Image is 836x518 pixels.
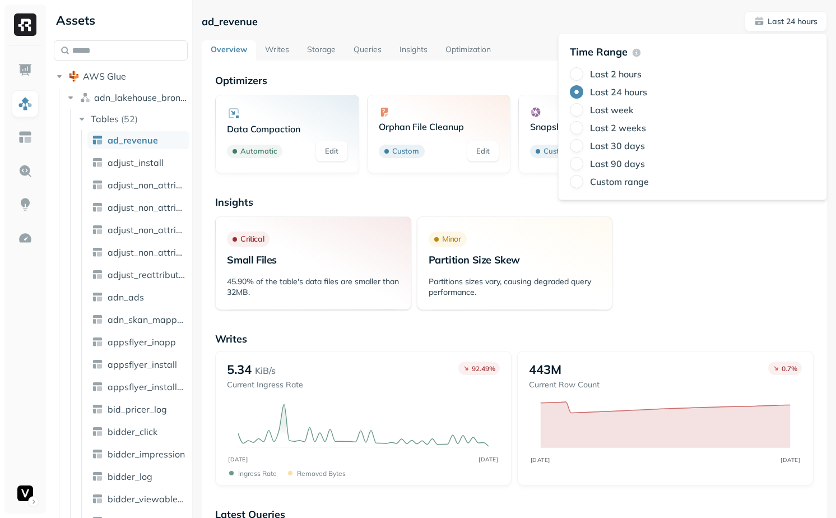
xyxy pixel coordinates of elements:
span: bidder_click [108,426,157,437]
a: adjust_non_attributed_ad_revenue [87,176,189,194]
p: Current Ingress Rate [227,380,303,390]
a: appsflyer_install [87,355,189,373]
img: table [92,471,103,482]
p: ( 52 ) [121,113,138,124]
label: Last 90 days [590,158,645,169]
img: table [92,247,103,258]
a: Edit [467,141,499,161]
a: ad_revenue [87,131,189,149]
p: Last 24 hours [768,16,818,27]
span: AWS Glue [83,71,126,82]
p: Small Files [227,253,399,266]
p: Critical [240,234,264,244]
a: Writes [256,40,298,61]
img: Insights [18,197,32,212]
a: appsflyer_inapp [87,333,189,351]
p: Optimizers [215,74,814,87]
img: table [92,314,103,325]
button: AWS Glue [54,67,188,85]
p: Time Range [570,45,628,58]
span: bid_pricer_log [108,404,167,415]
p: Insights [215,196,814,209]
button: adn_lakehouse_bronze [65,89,188,107]
p: Removed bytes [297,469,346,478]
span: appsflyer_install_non_attr [108,381,185,392]
p: Custom [544,146,570,157]
p: Partitions sizes vary, causing degraded query performance. [429,276,601,298]
p: Custom [392,146,419,157]
label: Custom range [590,176,649,187]
a: adn_skan_mapping [87,311,189,329]
img: namespace [80,92,91,103]
p: Current Row Count [529,380,600,390]
span: adn_ads [108,292,144,303]
p: 0.7 % [782,364,797,373]
span: Tables [91,113,119,124]
img: Dashboard [18,63,32,77]
img: Assets [18,96,32,111]
img: table [92,269,103,280]
label: Last week [590,104,634,115]
span: adjust_non_attributed_iap [108,202,185,213]
span: appsflyer_install [108,359,177,370]
label: Last 30 days [590,140,645,151]
a: bidder_viewable_impression [87,490,189,508]
p: ad_revenue [202,15,258,28]
p: Ingress Rate [238,469,277,478]
a: adjust_install [87,154,189,172]
p: Automatic [240,146,277,157]
img: table [92,381,103,392]
a: bid_pricer_log [87,400,189,418]
div: Assets [54,11,188,29]
tspan: [DATE] [781,456,800,463]
a: Overview [202,40,256,61]
a: bidder_impression [87,445,189,463]
a: adjust_reattribution [87,266,189,284]
p: Minor [442,234,461,244]
span: adjust_non_attributed_ad_revenue [108,179,185,191]
p: 45.90% of the table's data files are smaller than 32MB. [227,276,399,298]
img: table [92,157,103,168]
tspan: [DATE] [531,456,550,463]
a: adn_ads [87,288,189,306]
img: table [92,135,103,146]
a: Queries [345,40,391,61]
p: Snapshot Expiration [530,121,650,132]
span: adjust_non_attributed_reattribution [108,247,185,258]
tspan: [DATE] [229,456,248,462]
img: table [92,202,103,213]
p: Partition Size Skew [429,253,601,266]
img: table [92,493,103,505]
p: KiB/s [255,364,276,377]
span: adjust_non_attributed_install [108,224,185,235]
span: bidder_viewable_impression [108,493,185,505]
p: Data Compaction [227,123,347,135]
a: Optimization [436,40,500,61]
a: adjust_non_attributed_reattribution [87,243,189,261]
img: table [92,359,103,370]
a: Edit [316,141,347,161]
img: root [68,71,80,82]
a: adjust_non_attributed_install [87,221,189,239]
span: adn_skan_mapping [108,314,185,325]
span: adn_lakehouse_bronze [94,92,188,103]
img: table [92,224,103,235]
img: table [92,292,103,303]
img: Optimization [18,231,32,246]
p: 443M [529,362,561,377]
img: table [92,448,103,460]
p: 92.49 % [472,364,495,373]
span: bidder_log [108,471,152,482]
span: ad_revenue [108,135,158,146]
tspan: [DATE] [479,456,499,462]
a: adjust_non_attributed_iap [87,198,189,216]
img: table [92,336,103,348]
a: Storage [298,40,345,61]
img: Ryft [14,13,36,36]
a: bidder_click [87,423,189,441]
a: Insights [391,40,436,61]
img: Voodoo [17,485,33,501]
button: Last 24 hours [745,11,827,31]
span: adjust_install [108,157,164,168]
a: appsflyer_install_non_attr [87,378,189,396]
